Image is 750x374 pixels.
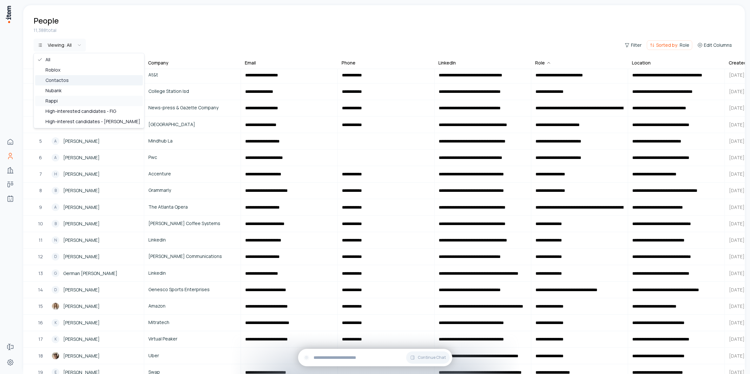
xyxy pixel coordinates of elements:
span: Roblox [45,67,60,73]
span: High-interested candidates - FIG [45,108,116,114]
span: High-interest candidates - [PERSON_NAME] [45,118,140,125]
span: Contactos [45,77,69,84]
span: Nubank [45,87,62,94]
span: All [45,56,50,63]
span: Rappi [45,98,58,104]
